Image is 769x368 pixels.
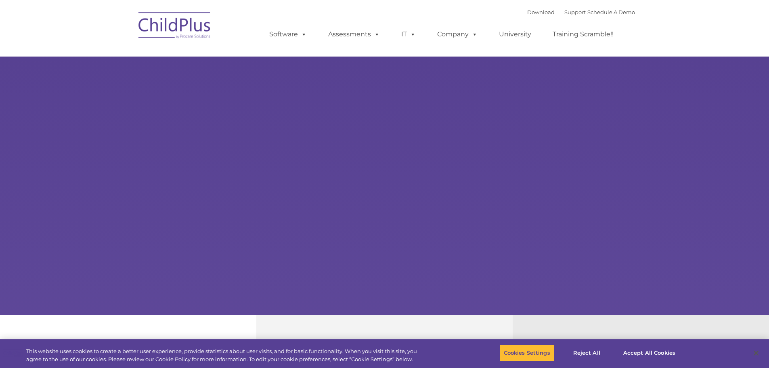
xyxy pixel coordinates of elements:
font: | [527,9,635,15]
a: Assessments [320,26,388,42]
a: Company [429,26,486,42]
a: Download [527,9,555,15]
a: Training Scramble!! [545,26,622,42]
a: Support [564,9,586,15]
div: This website uses cookies to create a better user experience, provide statistics about user visit... [26,347,423,363]
button: Close [747,344,765,362]
button: Cookies Settings [499,345,555,362]
img: ChildPlus by Procare Solutions [134,6,215,47]
a: University [491,26,539,42]
a: Software [261,26,315,42]
a: Schedule A Demo [587,9,635,15]
button: Accept All Cookies [619,345,680,362]
button: Reject All [562,345,612,362]
a: IT [393,26,424,42]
